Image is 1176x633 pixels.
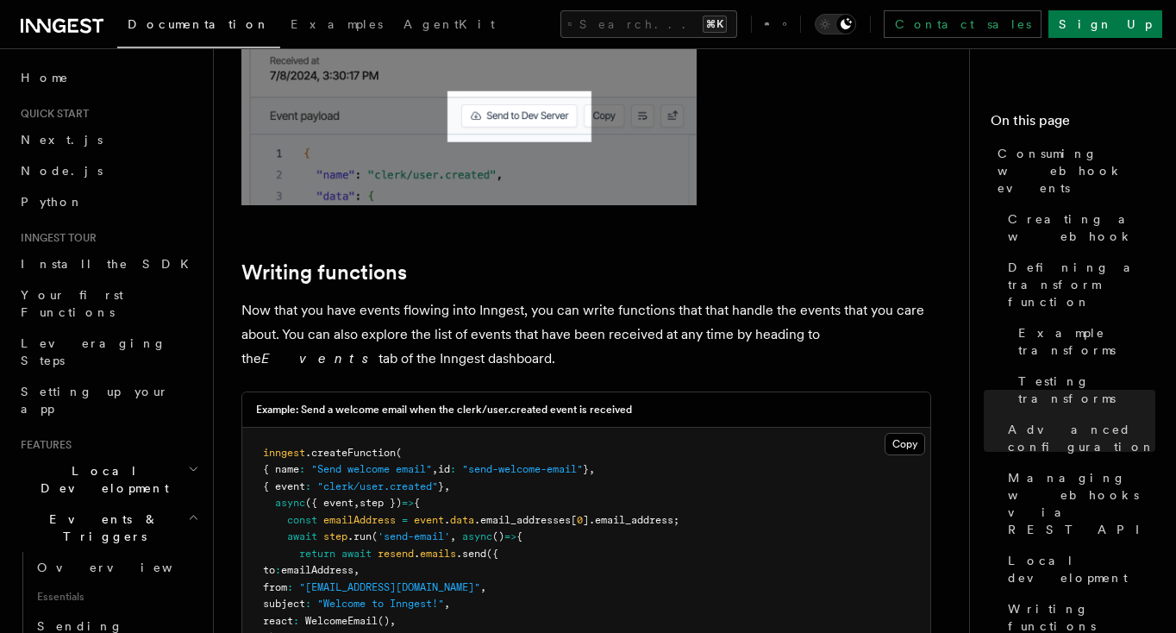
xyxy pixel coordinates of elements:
[444,598,450,610] span: ,
[30,552,203,583] a: Overview
[815,14,856,34] button: Toggle dark mode
[21,288,123,319] span: Your first Functions
[281,564,353,576] span: emailAddress
[14,462,188,497] span: Local Development
[583,514,679,526] span: ].email_address;
[462,530,492,542] span: async
[14,62,203,93] a: Home
[474,514,577,526] span: .email_addresses[
[998,145,1155,197] span: Consuming webhook events
[390,615,396,627] span: ,
[14,231,97,245] span: Inngest tour
[516,530,522,542] span: {
[317,480,438,492] span: "clerk/user.created"
[287,581,293,593] span: :
[241,298,931,371] p: Now that you have events flowing into Inngest, you can write functions that that handle the event...
[444,514,450,526] span: .
[1008,210,1155,245] span: Creating a webhook
[885,433,925,455] button: Copy
[291,17,383,31] span: Examples
[1011,317,1155,366] a: Example transforms
[991,138,1155,204] a: Consuming webhook events
[1048,10,1162,38] a: Sign Up
[396,447,402,459] span: (
[360,497,402,509] span: step })
[14,328,203,376] a: Leveraging Steps
[305,615,378,627] span: WelcomeEmail
[21,385,169,416] span: Setting up your app
[14,438,72,452] span: Features
[1018,324,1155,359] span: Example transforms
[450,463,456,475] span: :
[293,615,299,627] span: :
[1001,204,1155,252] a: Creating a webhook
[1008,259,1155,310] span: Defining a transform function
[589,463,595,475] span: ,
[256,403,632,417] h3: Example: Send a welcome email when the clerk/user.created event is received
[577,514,583,526] span: 0
[583,463,589,475] span: }
[1008,469,1155,538] span: Managing webhooks via REST API
[991,110,1155,138] h4: On this page
[402,497,414,509] span: =>
[420,548,456,560] span: emails
[341,548,372,560] span: await
[30,583,203,611] span: Essentials
[378,615,390,627] span: ()
[486,548,498,560] span: ({
[438,480,444,492] span: }
[263,447,305,459] span: inngest
[414,548,420,560] span: .
[1001,414,1155,462] a: Advanced configuration
[14,124,203,155] a: Next.js
[21,195,84,209] span: Python
[560,10,737,38] button: Search...⌘K
[241,260,407,285] a: Writing functions
[347,530,372,542] span: .run
[21,336,166,367] span: Leveraging Steps
[1008,421,1155,455] span: Advanced configuration
[263,581,287,593] span: from
[353,497,360,509] span: ,
[1001,252,1155,317] a: Defining a transform function
[444,480,450,492] span: ,
[263,598,305,610] span: subject
[323,530,347,542] span: step
[480,581,486,593] span: ,
[14,186,203,217] a: Python
[14,155,203,186] a: Node.js
[403,17,495,31] span: AgentKit
[438,463,450,475] span: id
[14,455,203,504] button: Local Development
[263,564,275,576] span: to
[393,5,505,47] a: AgentKit
[432,463,438,475] span: ,
[884,10,1042,38] a: Contact sales
[14,376,203,424] a: Setting up your app
[14,248,203,279] a: Install the SDK
[402,514,408,526] span: =
[456,548,486,560] span: .send
[492,530,504,542] span: ()
[1018,373,1155,407] span: Testing transforms
[21,133,103,147] span: Next.js
[311,463,432,475] span: "Send welcome email"
[263,480,305,492] span: { event
[128,17,270,31] span: Documentation
[21,164,103,178] span: Node.js
[299,581,480,593] span: "[EMAIL_ADDRESS][DOMAIN_NAME]"
[372,530,378,542] span: (
[287,530,317,542] span: await
[263,615,293,627] span: react
[450,514,474,526] span: data
[462,463,583,475] span: "send-welcome-email"
[14,107,89,121] span: Quick start
[275,564,281,576] span: :
[299,463,305,475] span: :
[21,69,69,86] span: Home
[37,561,215,574] span: Overview
[305,598,311,610] span: :
[1008,552,1155,586] span: Local development
[263,463,299,475] span: { name
[305,497,353,509] span: ({ event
